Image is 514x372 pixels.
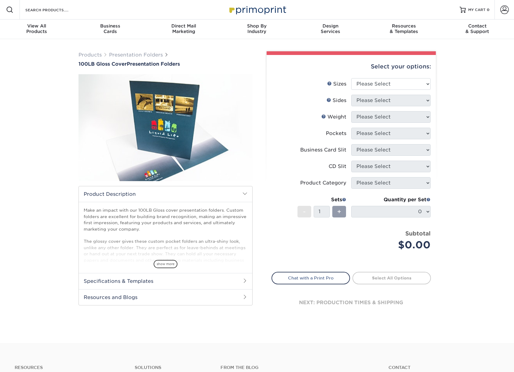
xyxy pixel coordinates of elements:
[297,196,346,203] div: Sets
[300,146,346,154] div: Business Card Slit
[79,186,252,202] h2: Product Description
[220,23,293,34] div: Industry
[352,272,431,284] a: Select All Options
[79,273,252,289] h2: Specifications & Templates
[25,6,84,13] input: SEARCH PRODUCTS.....
[300,179,346,187] div: Product Category
[441,23,514,34] div: & Support
[303,207,306,216] span: -
[84,207,247,288] p: Make an impact with our 100LB Gloss cover presentation folders. Custom folders are excellent for ...
[73,23,147,34] div: Cards
[294,23,367,34] div: Services
[79,289,252,305] h2: Resources and Blogs
[356,238,431,252] div: $0.00
[78,52,102,58] a: Products
[147,23,220,34] div: Marketing
[321,113,346,121] div: Weight
[73,20,147,39] a: BusinessCards
[367,23,440,29] span: Resources
[227,3,288,16] img: Primoprint
[154,260,177,268] span: show more
[468,7,486,13] span: MY CART
[147,20,220,39] a: Direct MailMarketing
[367,23,440,34] div: & Templates
[220,23,293,29] span: Shop By
[326,97,346,104] div: Sides
[294,23,367,29] span: Design
[135,365,211,370] h4: Solutions
[272,272,350,284] a: Chat with a Print Pro
[147,23,220,29] span: Direct Mail
[221,365,372,370] h4: From the Blog
[78,67,253,188] img: 100LB Gloss Cover 01
[78,61,253,67] h1: Presentation Folders
[109,52,163,58] a: Presentation Folders
[351,196,431,203] div: Quantity per Set
[78,61,127,67] span: 100LB Gloss Cover
[294,20,367,39] a: DesignServices
[367,20,440,39] a: Resources& Templates
[78,61,253,67] a: 100LB Gloss CoverPresentation Folders
[441,23,514,29] span: Contact
[329,163,346,170] div: CD Slit
[388,365,499,370] a: Contact
[220,20,293,39] a: Shop ByIndustry
[337,207,341,216] span: +
[2,353,52,370] iframe: Google Customer Reviews
[487,8,490,12] span: 0
[73,23,147,29] span: Business
[327,80,346,88] div: Sizes
[405,230,431,237] strong: Subtotal
[15,365,126,370] h4: Resources
[326,130,346,137] div: Pockets
[441,20,514,39] a: Contact& Support
[272,284,431,321] div: next: production times & shipping
[272,55,431,78] div: Select your options:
